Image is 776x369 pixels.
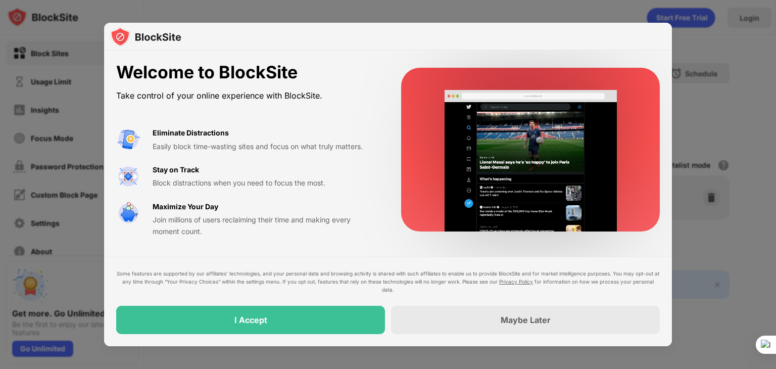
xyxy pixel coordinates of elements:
div: Eliminate Distractions [153,127,229,139]
div: Some features are supported by our affiliates’ technologies, and your personal data and browsing ... [116,269,660,294]
img: logo-blocksite.svg [110,27,181,47]
img: value-safe-time.svg [116,201,140,225]
div: Block distractions when you need to focus the most. [153,177,377,189]
a: Privacy Policy [499,279,533,285]
img: value-focus.svg [116,164,140,189]
img: value-avoid-distractions.svg [116,127,140,152]
div: Stay on Track [153,164,199,175]
div: Join millions of users reclaiming their time and making every moment count. [153,214,377,237]
div: Take control of your online experience with BlockSite. [116,88,377,103]
div: Easily block time-wasting sites and focus on what truly matters. [153,141,377,152]
div: Welcome to BlockSite [116,62,377,83]
div: I Accept [234,315,267,325]
div: Maybe Later [501,315,551,325]
div: Maximize Your Day [153,201,218,212]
